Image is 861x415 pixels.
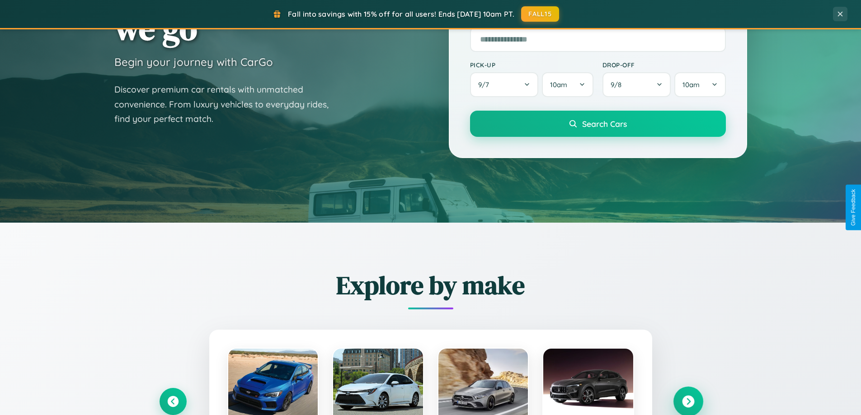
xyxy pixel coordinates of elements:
span: 10am [682,80,700,89]
h3: Begin your journey with CarGo [114,55,273,69]
span: 9 / 8 [611,80,626,89]
span: Search Cars [582,119,627,129]
h2: Explore by make [160,268,702,303]
button: FALL15 [521,6,559,22]
p: Discover premium car rentals with unmatched convenience. From luxury vehicles to everyday rides, ... [114,82,340,126]
button: 9/8 [602,72,671,97]
button: 9/7 [470,72,539,97]
label: Pick-up [470,61,593,69]
span: 10am [550,80,567,89]
button: 10am [674,72,725,97]
span: 9 / 7 [478,80,494,89]
span: Fall into savings with 15% off for all users! Ends [DATE] 10am PT. [288,9,514,19]
button: 10am [542,72,593,97]
button: Search Cars [470,111,726,137]
label: Drop-off [602,61,726,69]
div: Give Feedback [850,189,856,226]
